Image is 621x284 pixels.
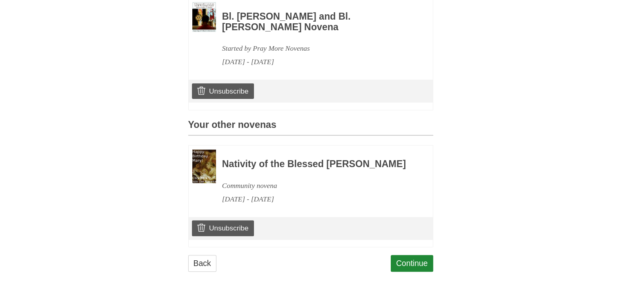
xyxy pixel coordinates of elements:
div: [DATE] - [DATE] [222,192,411,206]
a: Unsubscribe [192,83,254,99]
img: Novena image [192,2,216,32]
a: Continue [391,255,433,272]
a: Back [188,255,216,272]
div: [DATE] - [DATE] [222,55,411,69]
h3: Bl. [PERSON_NAME] and Bl. [PERSON_NAME] Novena [222,11,411,32]
h3: Your other novenas [188,120,433,136]
div: Started by Pray More Novenas [222,42,411,55]
img: Novena image [192,150,216,183]
div: Community novena [222,179,411,192]
a: Unsubscribe [192,220,254,236]
h3: Nativity of the Blessed [PERSON_NAME] [222,159,411,170]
